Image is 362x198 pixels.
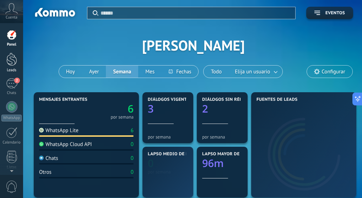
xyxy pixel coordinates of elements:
[322,69,345,75] span: Configurar
[138,66,162,78] button: Mes
[131,155,134,162] div: 0
[204,66,229,78] button: Todo
[202,134,242,140] div: por semana
[131,141,134,148] div: 0
[6,15,17,20] span: Cuenta
[39,127,79,134] div: WhatsApp Lite
[233,67,271,77] span: Elija un usuario
[148,156,154,170] text: 0
[110,115,134,119] div: por semana
[1,115,22,121] div: WhatsApp
[256,97,298,102] span: Fuentes de leads
[202,156,224,170] text: 96m
[82,66,106,78] button: Ayer
[202,152,259,157] span: Lapso mayor de réplica
[202,102,208,116] text: 2
[202,156,242,170] a: 96m
[148,134,188,140] div: por semana
[39,142,44,146] img: WhatsApp Cloud API
[128,102,134,116] text: 6
[39,128,44,132] img: WhatsApp Lite
[1,91,22,95] div: Chats
[131,169,134,176] div: 0
[148,102,154,116] text: 3
[1,42,22,47] div: Panel
[148,169,188,174] div: por semana
[202,97,252,102] span: Diálogos sin réplica
[229,66,282,78] button: Elija un usuario
[1,68,22,73] div: Leads
[39,141,92,148] div: WhatsApp Cloud API
[162,66,198,78] button: Fechas
[59,66,82,78] button: Hoy
[14,78,20,83] span: 2
[148,97,192,102] span: Diálogos vigentes
[306,7,353,19] button: Eventos
[106,66,138,78] button: Semana
[148,152,204,157] span: Lapso medio de réplica
[39,97,87,102] span: Mensajes entrantes
[1,140,22,145] div: Calendario
[39,156,44,160] img: Chats
[325,11,345,16] span: Eventos
[131,127,134,134] div: 6
[39,155,58,162] div: Chats
[86,102,134,116] a: 6
[39,169,52,176] div: Otros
